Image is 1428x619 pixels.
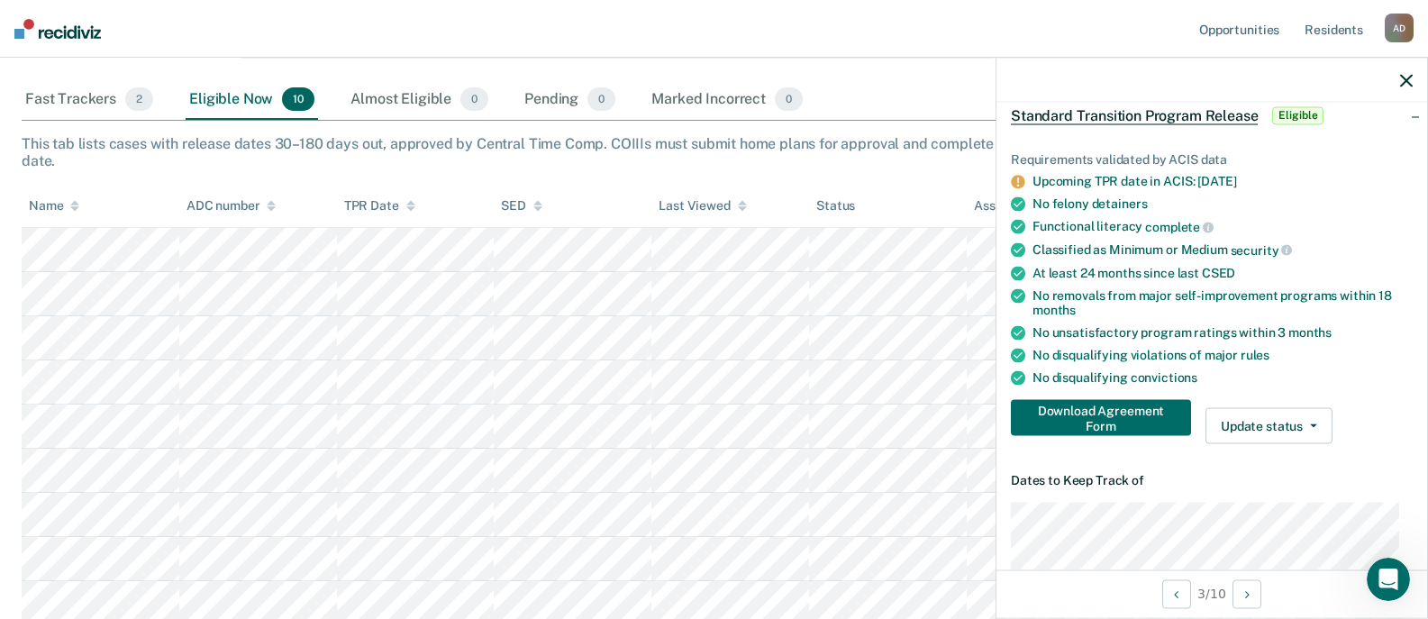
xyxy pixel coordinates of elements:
[1032,303,1076,317] span: months
[659,198,746,214] div: Last Viewed
[1232,579,1261,608] button: Next Opportunity
[1231,242,1293,257] span: security
[648,80,806,120] div: Marked Incorrect
[1032,348,1413,363] div: No disqualifying violations of major
[775,87,803,111] span: 0
[14,19,101,39] img: Recidiviz
[1162,579,1191,608] button: Previous Opportunity
[22,135,1406,169] div: This tab lists cases with release dates 30–180 days out, approved by Central Time Comp. COIIIs mu...
[1092,196,1148,211] span: detainers
[501,198,542,214] div: SED
[1032,242,1413,259] div: Classified as Minimum or Medium
[1145,220,1214,234] span: complete
[22,80,157,120] div: Fast Trackers
[1272,106,1323,124] span: Eligible
[1011,473,1413,488] dt: Dates to Keep Track of
[587,87,615,111] span: 0
[344,198,415,214] div: TPR Date
[996,86,1427,144] div: Standard Transition Program ReleaseEligible
[1011,151,1413,167] div: Requirements validated by ACIS data
[1205,408,1332,444] button: Update status
[1367,558,1410,601] iframe: Intercom live chat
[1011,400,1191,436] button: Download Agreement Form
[125,87,153,111] span: 2
[1032,174,1413,189] div: Upcoming TPR date in ACIS: [DATE]
[1032,325,1413,341] div: No unsatisfactory program ratings within 3
[460,87,488,111] span: 0
[347,80,492,120] div: Almost Eligible
[186,198,277,214] div: ADC number
[1011,400,1198,436] a: Navigate to form link
[816,198,855,214] div: Status
[1288,325,1332,340] span: months
[1032,265,1413,280] div: At least 24 months since last
[1202,265,1235,279] span: CSED
[282,87,314,111] span: 10
[29,198,79,214] div: Name
[1032,219,1413,235] div: Functional literacy
[974,198,1059,214] div: Assigned to
[1011,106,1258,124] span: Standard Transition Program Release
[1032,196,1413,212] div: No felony
[996,569,1427,617] div: 3 / 10
[521,80,619,120] div: Pending
[1385,14,1414,42] div: A D
[1032,370,1413,386] div: No disqualifying
[1032,287,1413,318] div: No removals from major self-improvement programs within 18
[186,80,318,120] div: Eligible Now
[1241,348,1269,362] span: rules
[1131,370,1197,385] span: convictions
